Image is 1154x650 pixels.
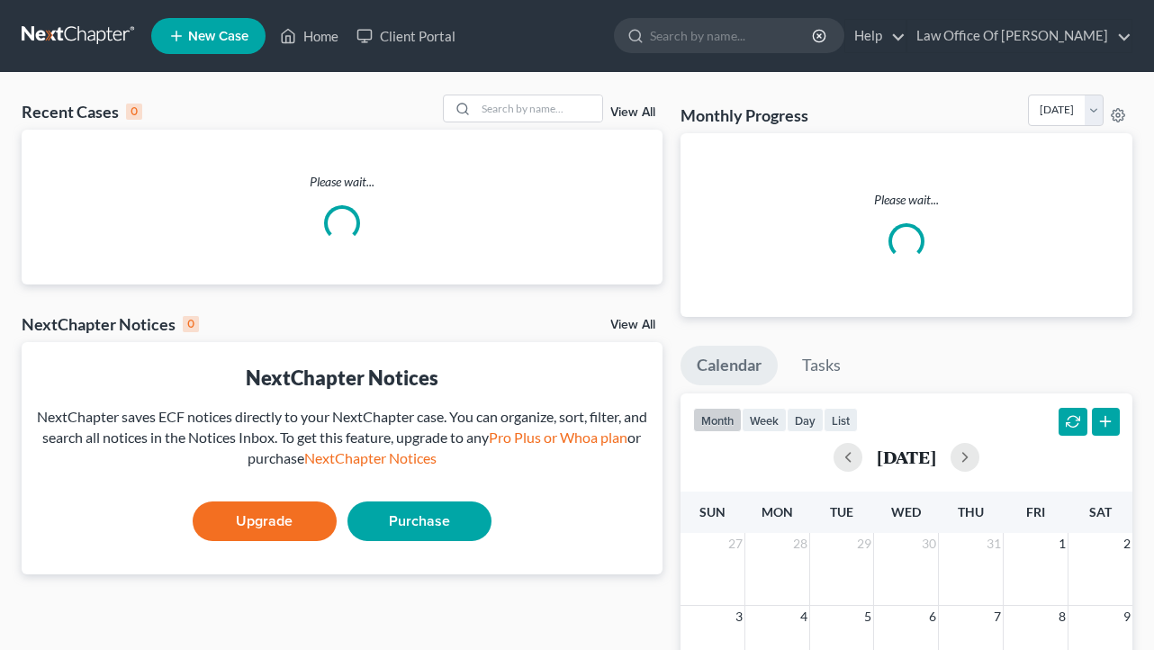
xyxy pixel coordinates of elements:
a: Pro Plus or Whoa plan [489,429,627,446]
div: 0 [183,316,199,332]
span: Wed [891,504,921,519]
a: Tasks [786,346,857,385]
span: 1 [1057,533,1068,555]
button: list [824,408,858,432]
p: Please wait... [22,173,663,191]
span: 8 [1057,606,1068,627]
a: NextChapter Notices [304,449,437,466]
a: View All [610,319,655,331]
h3: Monthly Progress [681,104,808,126]
span: 28 [791,533,809,555]
span: Mon [762,504,793,519]
button: week [742,408,787,432]
span: Sun [699,504,726,519]
a: Purchase [347,501,491,541]
button: month [693,408,742,432]
span: 5 [862,606,873,627]
input: Search by name... [476,95,602,122]
span: 30 [920,533,938,555]
h2: [DATE] [877,447,936,466]
a: Home [271,20,347,52]
button: day [787,408,824,432]
div: NextChapter Notices [22,313,199,335]
a: View All [610,106,655,119]
span: 7 [992,606,1003,627]
a: Law Office Of [PERSON_NAME] [907,20,1131,52]
div: NextChapter saves ECF notices directly to your NextChapter case. You can organize, sort, filter, ... [36,407,648,469]
span: 29 [855,533,873,555]
a: Calendar [681,346,778,385]
a: Help [845,20,906,52]
span: Fri [1026,504,1045,519]
div: NextChapter Notices [36,364,648,392]
span: 4 [798,606,809,627]
span: 31 [985,533,1003,555]
span: Tue [830,504,853,519]
span: 3 [734,606,744,627]
span: 9 [1122,606,1132,627]
div: 0 [126,104,142,120]
input: Search by name... [650,19,815,52]
span: 27 [726,533,744,555]
span: Thu [958,504,984,519]
div: Recent Cases [22,101,142,122]
span: Sat [1089,504,1112,519]
span: 6 [927,606,938,627]
span: 2 [1122,533,1132,555]
a: Client Portal [347,20,464,52]
p: Please wait... [695,191,1119,209]
a: Upgrade [193,501,337,541]
span: New Case [188,30,248,43]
